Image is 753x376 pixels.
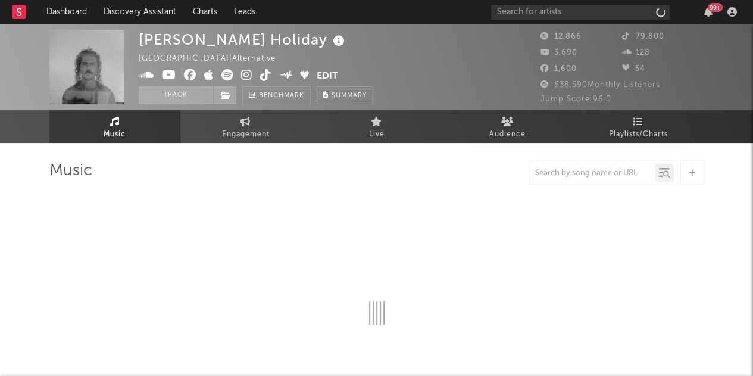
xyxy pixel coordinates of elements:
a: Benchmark [242,86,311,104]
span: Audience [489,128,526,142]
input: Search by song name or URL [529,169,655,178]
a: Live [311,110,442,143]
span: Music [104,128,126,142]
input: Search for artists [491,5,670,20]
button: 99+ [704,7,713,17]
div: [GEOGRAPHIC_DATA] | Alternative [139,52,289,66]
span: Live [369,128,385,142]
span: Playlists/Charts [609,128,668,142]
button: Track [139,86,213,104]
div: [PERSON_NAME] Holiday [139,30,348,49]
a: Audience [442,110,573,143]
span: 1,600 [540,65,577,73]
span: Summary [332,92,367,99]
span: Jump Score: 96.0 [540,95,611,103]
a: Music [49,110,180,143]
span: 12,866 [540,33,582,41]
a: Playlists/Charts [573,110,704,143]
span: 54 [622,65,645,73]
span: 3,690 [540,49,577,57]
span: 79,800 [622,33,664,41]
span: 128 [622,49,650,57]
button: Summary [317,86,373,104]
div: 99 + [708,3,723,12]
span: Benchmark [259,89,304,103]
span: Engagement [222,128,270,142]
span: 638,590 Monthly Listeners [540,81,660,89]
a: Engagement [180,110,311,143]
button: Edit [317,69,338,84]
